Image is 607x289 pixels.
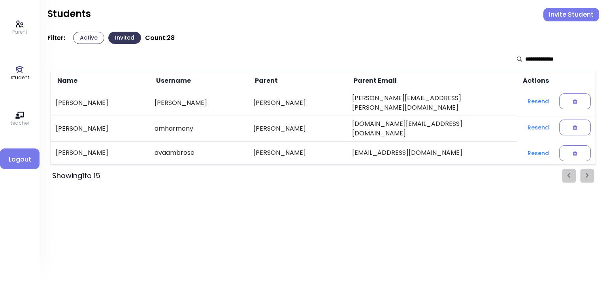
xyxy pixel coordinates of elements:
[56,76,77,86] span: Name
[150,116,249,142] td: amharmony
[12,29,27,36] p: Parent
[11,74,29,81] p: student
[347,116,517,142] td: [DOMAIN_NAME][EMAIL_ADDRESS][DOMAIN_NAME]
[521,94,555,108] button: Resend
[51,142,150,165] td: [PERSON_NAME]
[253,76,278,86] span: Parent
[150,90,249,116] td: [PERSON_NAME]
[47,34,65,42] p: Filter:
[150,142,249,165] td: avaambrose
[249,90,347,116] td: [PERSON_NAME]
[11,111,29,127] a: teacher
[6,155,33,164] span: Logout
[51,90,150,116] td: [PERSON_NAME]
[51,116,150,142] td: [PERSON_NAME]
[521,146,555,160] button: Resend
[347,90,517,116] td: [PERSON_NAME][EMAIL_ADDRESS][PERSON_NAME][DOMAIN_NAME]
[521,120,555,135] button: Resend
[562,169,594,183] ul: Pagination
[155,76,191,86] span: Username
[12,20,27,36] a: Parent
[11,120,29,127] p: teacher
[11,65,29,81] a: student
[47,8,91,20] h2: Students
[521,76,549,86] span: Actions
[543,8,599,21] button: Invite Student
[352,76,397,86] span: Parent Email
[73,32,104,44] button: Active
[145,34,175,42] p: Count: 28
[52,170,100,181] div: Showing 1 to 15
[249,142,347,165] td: [PERSON_NAME]
[249,116,347,142] td: [PERSON_NAME]
[347,142,517,165] td: [EMAIL_ADDRESS][DOMAIN_NAME]
[108,32,141,44] button: Invited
